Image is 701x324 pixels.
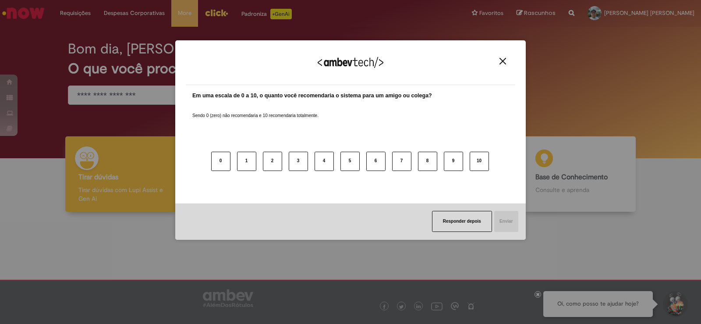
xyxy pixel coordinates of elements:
[432,211,492,232] button: Responder depois
[499,58,506,64] img: Close
[237,152,256,171] button: 1
[192,102,319,119] label: Sendo 0 (zero) não recomendaria e 10 recomendaria totalmente.
[392,152,411,171] button: 7
[318,57,383,68] img: Logo Ambevtech
[263,152,282,171] button: 2
[289,152,308,171] button: 3
[192,92,432,100] label: Em uma escala de 0 a 10, o quanto você recomendaria o sistema para um amigo ou colega?
[366,152,386,171] button: 6
[340,152,360,171] button: 5
[497,57,509,65] button: Close
[211,152,230,171] button: 0
[470,152,489,171] button: 10
[444,152,463,171] button: 9
[315,152,334,171] button: 4
[418,152,437,171] button: 8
